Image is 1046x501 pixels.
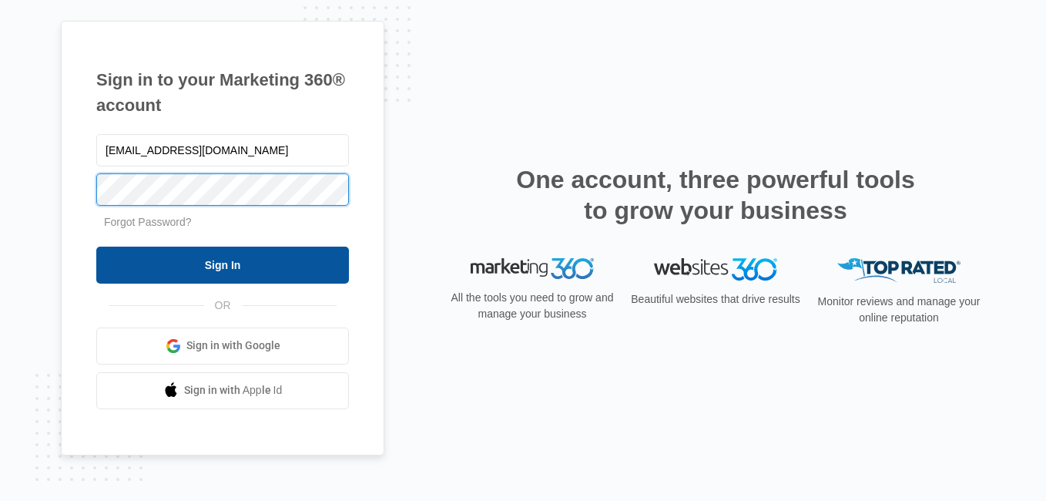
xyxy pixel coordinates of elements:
span: Sign in with Google [186,338,280,354]
h2: One account, three powerful tools to grow your business [511,164,920,226]
a: Forgot Password? [104,216,192,228]
img: Marketing 360 [471,258,594,280]
input: Sign In [96,247,349,284]
input: Email [96,134,349,166]
a: Sign in with Google [96,328,349,365]
a: Sign in with Apple Id [96,372,349,409]
p: Monitor reviews and manage your online reputation [813,294,985,326]
h1: Sign in to your Marketing 360® account [96,67,349,118]
p: Beautiful websites that drive results [629,291,802,308]
span: OR [204,298,242,314]
img: Websites 360 [654,258,777,281]
span: Sign in with Apple Id [184,382,283,398]
p: All the tools you need to grow and manage your business [446,290,619,322]
img: Top Rated Local [837,258,961,284]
